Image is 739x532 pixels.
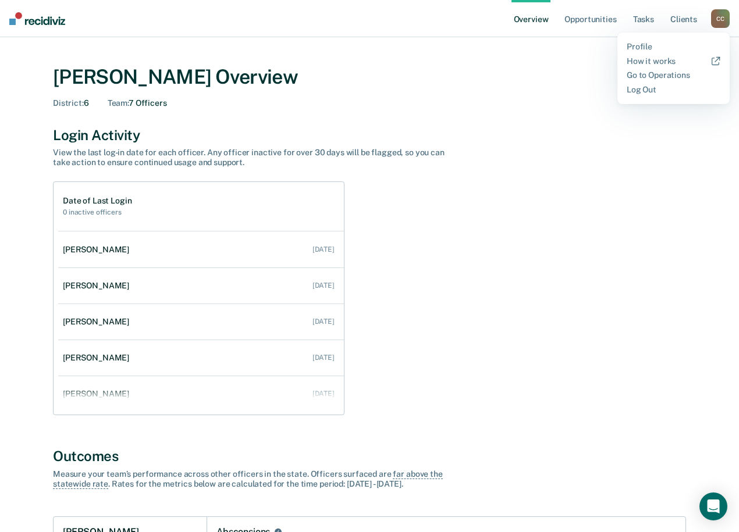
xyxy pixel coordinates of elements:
[699,492,727,520] div: Open Intercom Messenger
[53,65,686,89] div: [PERSON_NAME] Overview
[108,98,129,108] span: Team :
[627,42,720,52] a: Profile
[63,353,134,363] div: [PERSON_NAME]
[312,390,335,398] div: [DATE]
[312,317,335,326] div: [DATE]
[58,341,344,374] a: [PERSON_NAME] [DATE]
[63,389,134,399] div: [PERSON_NAME]
[53,148,460,167] div: View the last log-in date for each officer. Any officer inactive for over 30 days will be flagged...
[58,377,344,410] a: [PERSON_NAME] [DATE]
[53,469,460,489] div: Measure your team’s performance across other officer s in the state. Officer s surfaced are . Rat...
[312,245,335,253] div: [DATE]
[711,9,730,28] button: CC
[627,70,720,80] a: Go to Operations
[53,127,686,144] div: Login Activity
[627,56,720,66] a: How it works
[58,269,344,302] a: [PERSON_NAME] [DATE]
[63,196,132,206] h1: Date of Last Login
[58,305,344,338] a: [PERSON_NAME] [DATE]
[312,281,335,290] div: [DATE]
[53,469,443,489] span: far above the statewide rate
[108,98,167,108] div: 7 Officers
[63,281,134,291] div: [PERSON_NAME]
[63,317,134,327] div: [PERSON_NAME]
[53,448,686,465] div: Outcomes
[53,98,84,108] span: District :
[58,233,344,266] a: [PERSON_NAME] [DATE]
[53,98,89,108] div: 6
[312,354,335,362] div: [DATE]
[711,9,730,28] div: C C
[63,245,134,255] div: [PERSON_NAME]
[627,85,720,95] a: Log Out
[9,12,65,25] img: Recidiviz
[63,208,132,216] h2: 0 inactive officers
